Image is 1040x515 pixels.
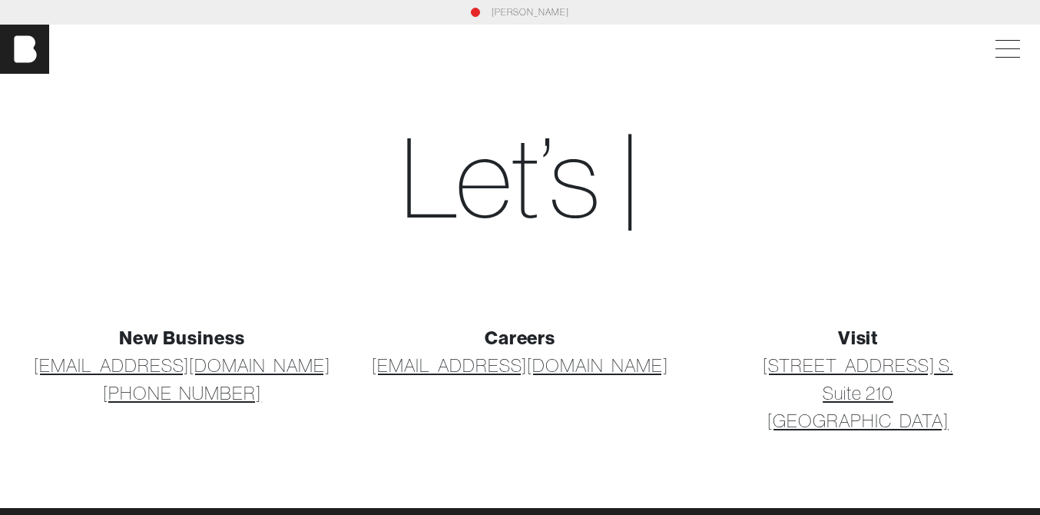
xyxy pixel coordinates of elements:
[492,5,569,19] a: [PERSON_NAME]
[698,324,1018,351] div: Visit
[763,351,952,434] a: [STREET_ADDRESS] S.Suite 210[GEOGRAPHIC_DATA]
[34,351,330,379] a: [EMAIL_ADDRESS][DOMAIN_NAME]
[360,324,680,351] div: Careers
[103,379,261,407] a: [PHONE_NUMBER]
[22,324,342,351] div: New Business
[372,351,668,379] a: [EMAIL_ADDRESS][DOMAIN_NAME]
[400,107,600,247] span: Let’s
